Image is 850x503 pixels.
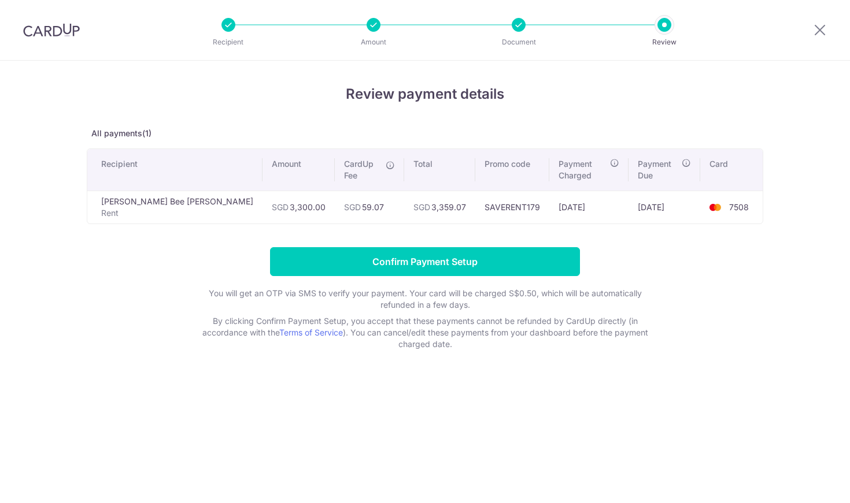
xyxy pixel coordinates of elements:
[704,200,727,214] img: <span class="translation_missing" title="translation missing: en.account_steps.new_confirm_form.b...
[404,191,475,223] td: 3,359.07
[729,202,749,212] span: 7508
[194,315,656,350] p: By clicking Confirm Payment Setup, you accept that these payments cannot be refunded by CardUp di...
[638,158,678,181] span: Payment Due
[404,149,475,191] th: Total
[23,23,80,37] img: CardUp
[270,247,580,276] input: Confirm Payment Setup
[194,288,656,311] p: You will get an OTP via SMS to verify your payment. Your card will be charged S$0.50, which will ...
[700,149,763,191] th: Card
[101,207,253,219] p: Rent
[622,36,707,48] p: Review
[87,149,263,191] th: Recipient
[272,202,289,212] span: SGD
[263,191,335,223] td: 3,300.00
[413,202,430,212] span: SGD
[279,327,343,337] a: Terms of Service
[629,191,700,223] td: [DATE]
[344,158,380,181] span: CardUp Fee
[559,158,607,181] span: Payment Charged
[475,149,549,191] th: Promo code
[331,36,416,48] p: Amount
[344,202,361,212] span: SGD
[87,128,763,139] p: All payments(1)
[263,149,335,191] th: Amount
[476,36,561,48] p: Document
[475,191,549,223] td: SAVERENT179
[87,191,263,223] td: [PERSON_NAME] Bee [PERSON_NAME]
[87,84,763,105] h4: Review payment details
[549,191,629,223] td: [DATE]
[335,191,404,223] td: 59.07
[186,36,271,48] p: Recipient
